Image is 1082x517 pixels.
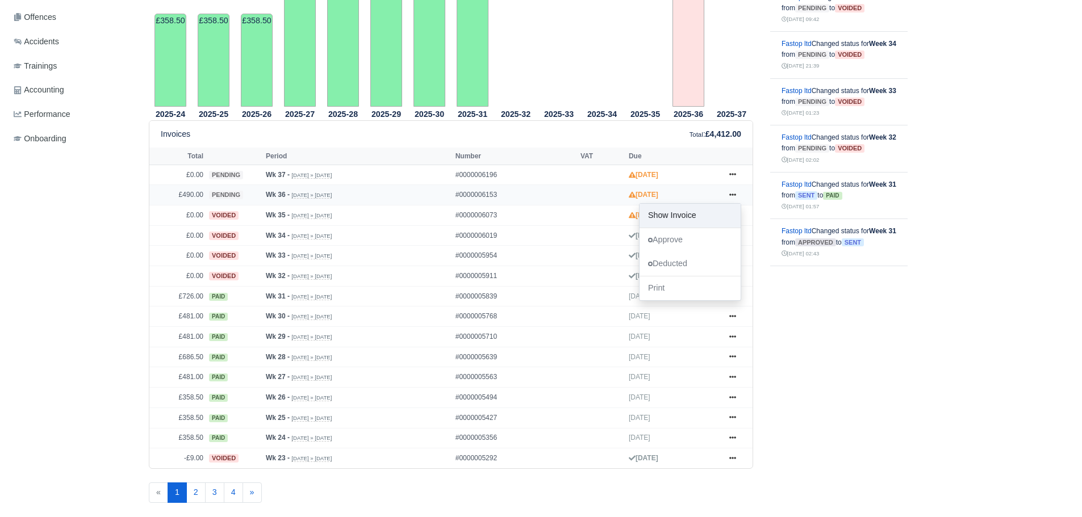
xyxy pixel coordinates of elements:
span: paid [209,394,228,402]
strong: Week 32 [869,133,896,141]
small: [DATE] » [DATE] [291,192,332,199]
a: Deducted [640,252,741,276]
td: Changed status for from to [770,219,908,266]
small: [DATE] 02:43 [782,250,819,257]
a: Print [640,276,741,300]
span: [DATE] [629,353,650,361]
strong: Wk 29 - [266,333,290,341]
small: [DATE] » [DATE] [291,273,332,280]
td: £686.50 [149,347,206,367]
td: #0000005639 [453,347,578,367]
a: Onboarding [9,128,135,150]
span: sent [795,191,817,200]
small: [DATE] 09:42 [782,16,819,22]
a: Performance [9,103,135,125]
td: £0.00 [149,246,206,266]
a: Trainings [9,55,135,77]
iframe: Chat Widget [878,385,1082,517]
span: sent [842,238,864,247]
strong: Wk 34 - [266,232,290,239]
a: 3 [205,482,224,503]
small: [DATE] 01:57 [782,203,819,209]
th: 2025-36 [667,107,710,121]
th: 2025-25 [192,107,235,121]
a: Approve [640,228,741,252]
small: [DATE] » [DATE] [291,233,332,239]
strong: [DATE] [629,454,658,462]
th: 2025-32 [494,107,537,121]
strong: Wk 37 - [266,171,290,179]
td: Changed status for from to [770,172,908,219]
span: pending [795,144,829,153]
span: 1 [168,482,187,503]
strong: [DATE] [629,211,658,219]
td: £358.50 [149,428,206,448]
small: [DATE] » [DATE] [291,394,332,401]
td: #0000006073 [453,205,578,226]
strong: Week 33 [869,87,896,95]
small: [DATE] » [DATE] [291,455,332,462]
strong: £4,412.00 [705,129,741,138]
small: [DATE] 02:02 [782,157,819,163]
td: £358.50 [149,407,206,428]
small: [DATE] 01:23 [782,110,819,116]
td: #0000005494 [453,388,578,408]
small: [DATE] » [DATE] [291,334,332,341]
td: #0000005839 [453,286,578,306]
span: paid [209,354,228,362]
span: voided [209,211,239,220]
td: #0000005356 [453,428,578,448]
small: [DATE] 21:39 [782,62,819,69]
strong: Wk 25 - [266,414,290,422]
small: [DATE] » [DATE] [291,313,332,320]
h6: Invoices [161,129,190,139]
span: voided [835,144,864,153]
span: pending [795,98,829,106]
a: » [243,482,262,503]
th: Number [453,148,578,165]
a: Fastop ltd [782,87,812,95]
td: #0000006153 [453,185,578,205]
span: paid [209,373,228,381]
strong: Wk 24 - [266,434,290,442]
a: Fastop ltd [782,180,812,188]
strong: [DATE] [629,232,658,239]
td: £358.50 [241,14,273,107]
span: [DATE] [629,373,650,381]
td: £481.00 [149,367,206,388]
td: #0000005768 [453,306,578,327]
strong: Wk 31 - [266,292,290,300]
a: 2 [186,482,206,503]
th: 2025-35 [624,107,667,121]
span: Trainings [14,60,57,73]
th: Period [263,148,453,165]
span: [DATE] [629,333,650,341]
strong: Wk 28 - [266,353,290,361]
a: Offences [9,6,135,28]
th: 2025-31 [451,107,494,121]
strong: Week 31 [869,227,896,235]
small: [DATE] » [DATE] [291,293,332,300]
th: VAT [578,148,626,165]
td: £490.00 [149,185,206,205]
td: £0.00 [149,266,206,287]
td: #0000006196 [453,165,578,185]
th: Due [626,148,718,165]
a: Show Invoice [640,204,741,228]
strong: Week 31 [869,180,896,188]
span: pending [209,171,243,179]
td: Changed status for from to [770,78,908,125]
td: #0000005710 [453,327,578,347]
a: Fastop ltd [782,133,812,141]
th: Total [149,148,206,165]
a: Accounting [9,79,135,101]
span: voided [209,232,239,240]
small: [DATE] » [DATE] [291,212,332,219]
th: 2025-30 [408,107,451,121]
strong: Wk 27 - [266,373,290,381]
span: [DATE] [629,393,650,401]
strong: [DATE] [629,272,658,280]
span: Performance [14,108,70,121]
span: voided [209,272,239,280]
span: pending [795,51,829,59]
